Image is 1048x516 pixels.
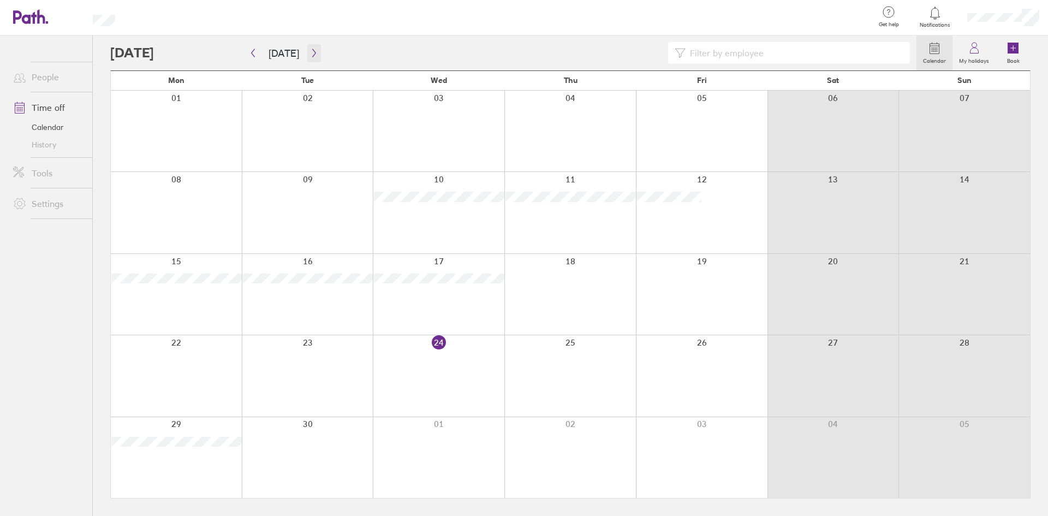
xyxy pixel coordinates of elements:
button: [DATE] [260,44,308,62]
a: My holidays [952,35,996,70]
span: Mon [168,76,184,85]
a: Time off [4,97,92,118]
a: History [4,136,92,153]
span: Fri [697,76,707,85]
label: Calendar [916,55,952,64]
a: People [4,66,92,88]
a: Calendar [4,118,92,136]
span: Sat [827,76,839,85]
span: Tue [301,76,314,85]
a: Calendar [916,35,952,70]
span: Wed [431,76,447,85]
input: Filter by employee [686,43,903,63]
label: Book [1001,55,1026,64]
span: Thu [564,76,577,85]
a: Notifications [918,5,953,28]
span: Get help [871,21,907,28]
span: Notifications [918,22,953,28]
label: My holidays [952,55,996,64]
span: Sun [957,76,972,85]
a: Settings [4,193,92,215]
a: Tools [4,162,92,184]
a: Book [996,35,1031,70]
